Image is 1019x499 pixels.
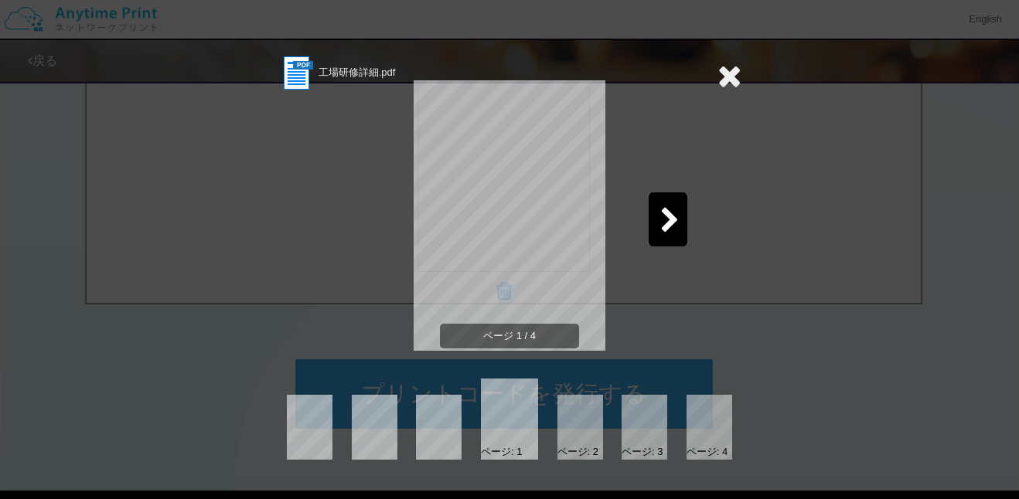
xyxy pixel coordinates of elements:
div: ページ: 3 [622,445,663,460]
span: 工場研修詳細.pdf [319,66,396,78]
div: ページ: 4 [687,445,728,460]
span: ページ 1 / 4 [440,324,579,349]
div: ページ: 2 [557,445,598,460]
div: ページ: 1 [481,445,522,460]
